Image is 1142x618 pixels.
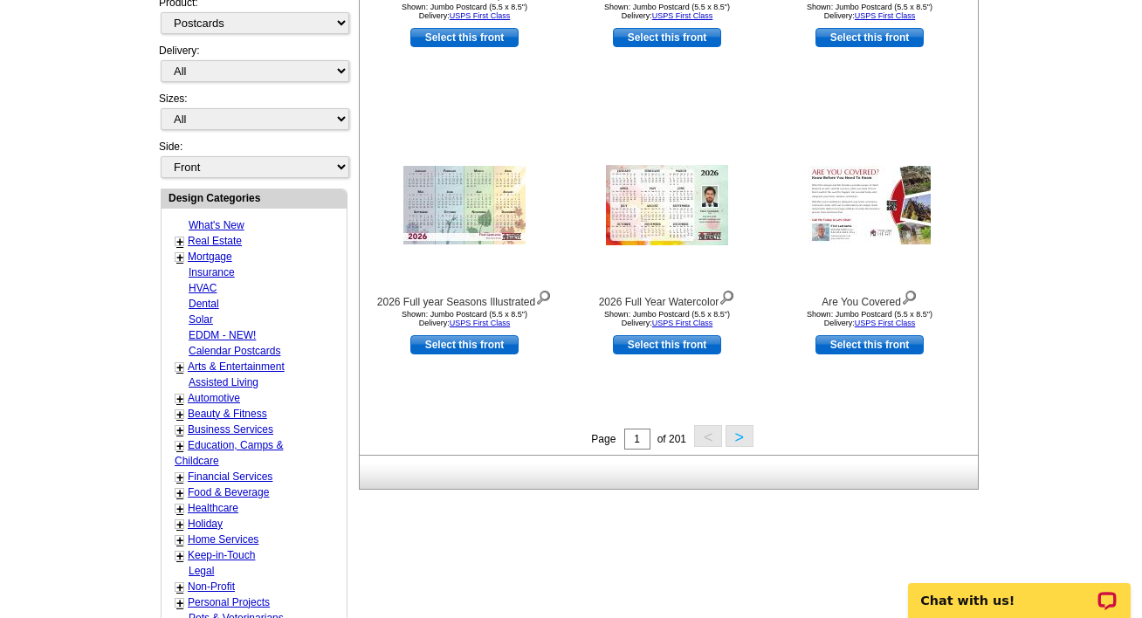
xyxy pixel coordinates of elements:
div: Shown: Jumbo Postcard (5.5 x 8.5") Delivery: [774,3,966,20]
a: + [176,486,183,500]
a: Business Services [188,423,273,436]
a: + [176,360,183,374]
div: Shown: Jumbo Postcard (5.5 x 8.5") Delivery: [368,3,561,20]
a: Non-Profit [188,580,235,593]
a: + [176,580,183,594]
div: Delivery: [159,43,347,91]
a: Financial Services [188,470,272,483]
a: + [176,549,183,563]
a: + [176,502,183,516]
a: USPS First Class [855,11,916,20]
a: use this design [613,28,721,47]
a: Home Services [188,533,258,546]
a: What's New [189,219,244,231]
div: Are You Covered [774,286,966,310]
a: EDDM - NEW! [189,329,256,341]
button: > [726,425,753,447]
a: Mortgage [188,251,232,263]
a: Assisted Living [189,376,258,388]
a: Food & Beverage [188,486,269,498]
div: Design Categories [162,189,347,206]
a: USPS First Class [652,319,713,327]
div: Shown: Jumbo Postcard (5.5 x 8.5") Delivery: [774,310,966,327]
a: Insurance [189,266,235,278]
div: Shown: Jumbo Postcard (5.5 x 8.5") Delivery: [571,310,763,327]
a: + [176,423,183,437]
div: Shown: Jumbo Postcard (5.5 x 8.5") Delivery: [571,3,763,20]
a: Automotive [188,392,240,404]
a: Real Estate [188,235,242,247]
span: Page [591,433,616,445]
img: view design details [535,286,552,306]
a: + [176,470,183,484]
button: < [694,425,722,447]
a: use this design [815,28,924,47]
a: Beauty & Fitness [188,408,267,420]
a: Solar [189,313,213,326]
a: Education, Camps & Childcare [175,439,283,467]
a: HVAC [189,282,217,294]
div: Side: [159,139,347,180]
img: 2026 Full Year Watercolor [606,165,728,245]
a: Personal Projects [188,596,270,608]
a: USPS First Class [450,11,511,20]
a: use this design [815,335,924,354]
a: + [176,408,183,422]
a: + [176,235,183,249]
a: use this design [613,335,721,354]
img: Are You Covered [808,166,931,244]
span: of 201 [657,433,686,445]
a: use this design [410,28,519,47]
img: view design details [719,286,735,306]
a: Calendar Postcards [189,345,280,357]
div: Sizes: [159,91,347,139]
img: 2026 Full year Seasons Illustrated [403,166,526,244]
a: Healthcare [188,502,238,514]
a: use this design [410,335,519,354]
a: Dental [189,298,219,310]
a: + [176,518,183,532]
a: Holiday [188,518,223,530]
a: + [176,533,183,547]
a: Keep-in-Touch [188,549,255,561]
a: Legal [189,565,214,577]
a: USPS First Class [450,319,511,327]
a: USPS First Class [652,11,713,20]
div: Shown: Jumbo Postcard (5.5 x 8.5") Delivery: [368,310,561,327]
a: + [176,251,183,264]
a: USPS First Class [855,319,916,327]
a: Arts & Entertainment [188,360,285,373]
div: 2026 Full Year Watercolor [571,286,763,310]
a: + [176,392,183,406]
img: view design details [901,286,918,306]
a: + [176,596,183,610]
a: + [176,439,183,453]
div: 2026 Full year Seasons Illustrated [368,286,561,310]
iframe: LiveChat chat widget [897,563,1142,618]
